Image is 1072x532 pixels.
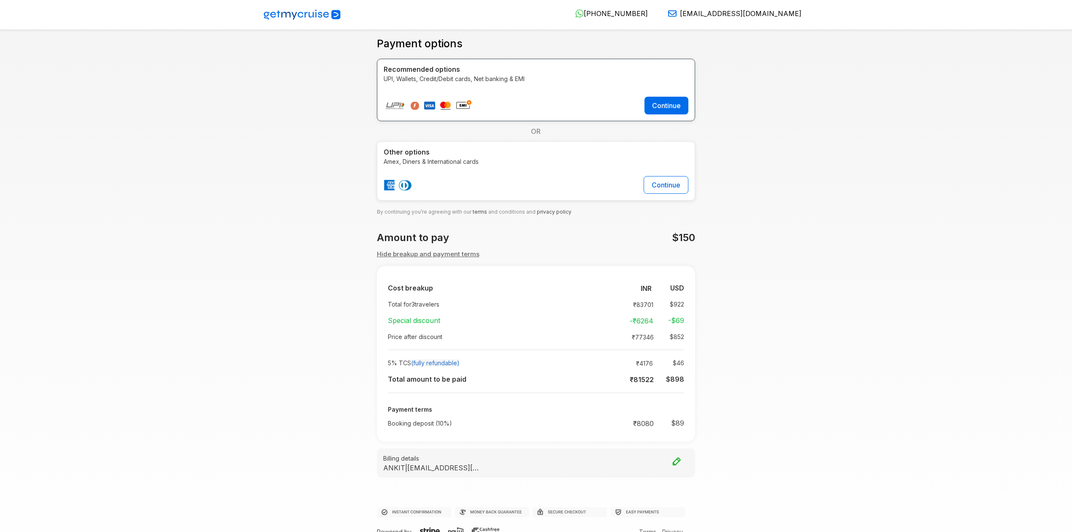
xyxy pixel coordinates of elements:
td: $ 46 [656,357,684,369]
b: ₹ 81522 [630,375,654,384]
td: : [527,329,531,345]
p: UPI, Wallets, Credit/Debit cards, Net banking & EMI [384,74,689,83]
td: : [527,312,531,329]
span: [PHONE_NUMBER] [584,9,648,18]
h5: Payment terms [388,406,685,413]
span: [EMAIL_ADDRESS][DOMAIN_NAME] [680,9,801,18]
b: INR [641,284,652,293]
td: Price after discount [388,329,527,345]
strong: -$ 69 [668,316,684,325]
p: By continuing you’re agreeing with our and conditions and [377,207,696,217]
td: $ 852 [657,331,684,343]
b: USD [670,284,684,292]
strong: Special discount [388,316,440,325]
button: Continue [644,176,688,194]
td: ₹ 77346 [625,331,657,343]
td: : [527,280,531,296]
h4: Other options [384,148,689,156]
td: : [527,415,531,432]
td: Booking deposit (10%) [388,415,527,432]
div: OR [377,121,696,141]
b: $ 898 [666,375,684,383]
td: ₹ 83701 [625,298,657,310]
div: $150 [536,230,700,245]
td: 5% TCS [388,355,527,371]
a: privacy policy [537,209,571,215]
strong: $ 89 [671,419,684,427]
small: Billing details [383,454,689,463]
span: (fully refundable) [411,359,460,366]
a: [PHONE_NUMBER] [568,9,648,18]
a: [EMAIL_ADDRESS][DOMAIN_NAME] [661,9,801,18]
img: Email [668,9,677,18]
td: Total for 3 travelers [388,296,527,312]
strong: ₹ 8080 [633,419,654,428]
h4: Recommended options [384,65,689,73]
a: terms [473,209,487,215]
button: Hide breakup and payment terms [377,250,479,259]
td: $ 922 [657,298,684,310]
td: : [527,371,531,388]
h3: Payment options [377,38,696,50]
img: WhatsApp [575,9,584,18]
b: Total amount to be paid [388,375,466,383]
button: Continue [644,97,688,114]
td: : [527,355,531,371]
strong: -₹ 6264 [630,317,653,325]
div: Amount to pay [372,230,536,245]
b: Cost breakup [388,284,433,292]
td: : [527,296,531,312]
td: ₹ 4176 [625,357,656,369]
p: ANKIT | [EMAIL_ADDRESS][DOMAIN_NAME] [383,464,480,472]
p: Amex, Diners & International cards [384,157,689,166]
